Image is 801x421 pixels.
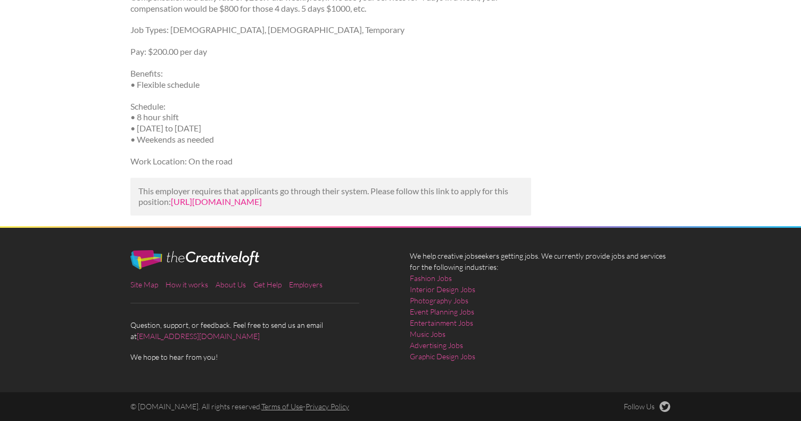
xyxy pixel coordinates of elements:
p: This employer requires that applicants go through their system. Please follow this link to apply ... [138,186,523,208]
a: Graphic Design Jobs [410,351,475,362]
a: Event Planning Jobs [410,306,474,317]
a: [URL][DOMAIN_NAME] [171,196,262,207]
span: We hope to hear from you! [130,351,391,362]
p: Work Location: On the road [130,156,531,167]
div: © [DOMAIN_NAME]. All rights reserved. - [121,401,541,412]
div: We help creative jobseekers getting jobs. We currently provide jobs and services for the followin... [401,250,680,370]
a: Advertising Jobs [410,340,463,351]
p: Schedule: • 8 hour shift • [DATE] to [DATE] • Weekends as needed [130,101,531,145]
a: How it works [166,280,208,289]
a: Privacy Policy [305,402,349,411]
div: Question, support, or feedback. Feel free to send us an email at [121,250,401,362]
a: [EMAIL_ADDRESS][DOMAIN_NAME] [137,332,260,341]
a: Site Map [130,280,158,289]
a: Entertainment Jobs [410,317,473,328]
a: Terms of Use [261,402,303,411]
a: About Us [216,280,246,289]
a: Fashion Jobs [410,273,452,284]
a: Music Jobs [410,328,445,340]
img: The Creative Loft [130,250,259,269]
a: Employers [289,280,323,289]
a: Interior Design Jobs [410,284,475,295]
p: Job Types: [DEMOGRAPHIC_DATA], [DEMOGRAPHIC_DATA], Temporary [130,24,531,36]
p: Pay: $200.00 per day [130,46,531,57]
p: Benefits: • Flexible schedule [130,68,531,90]
a: Photography Jobs [410,295,468,306]
a: Follow Us [624,401,671,412]
a: Get Help [253,280,282,289]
